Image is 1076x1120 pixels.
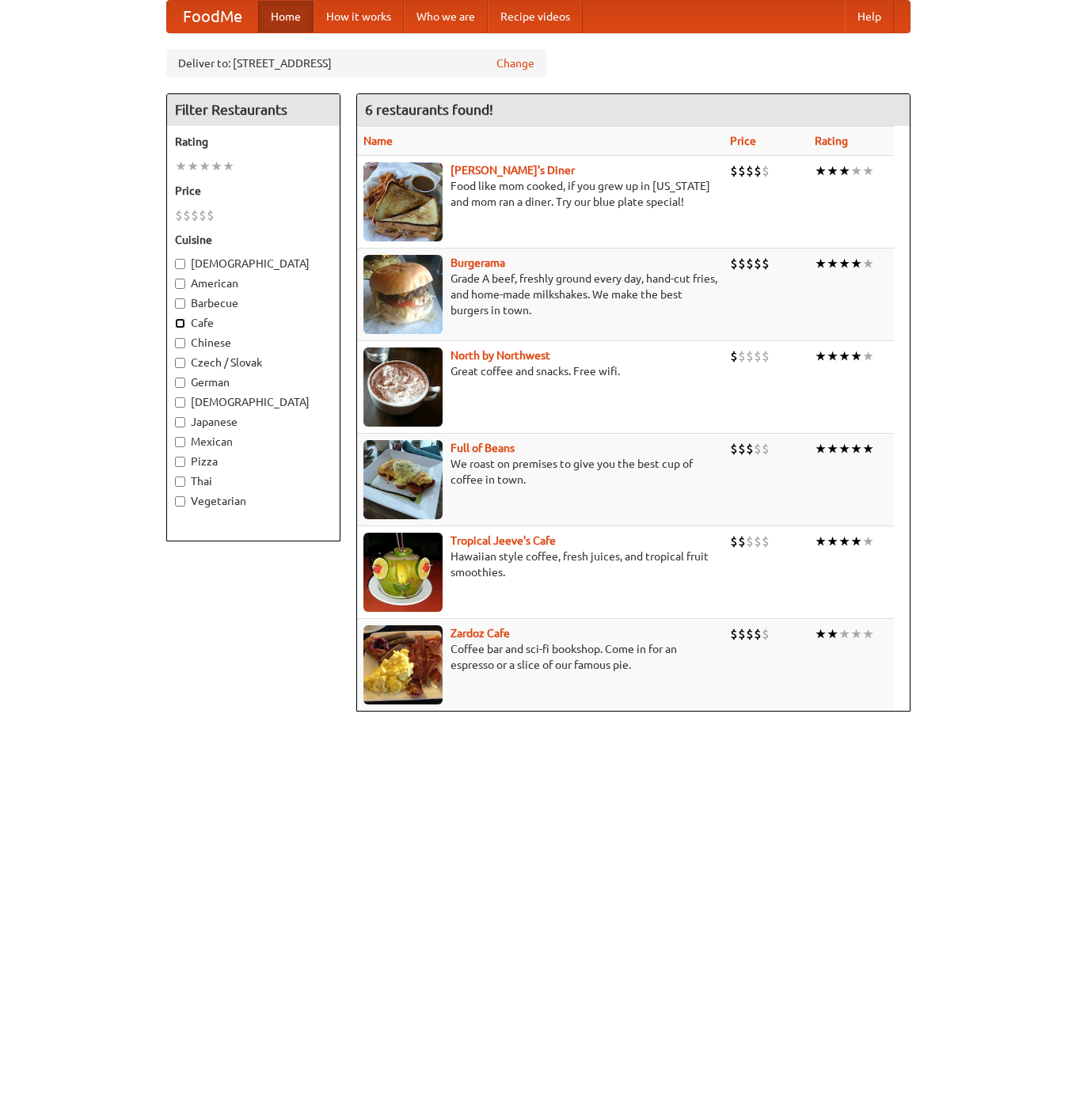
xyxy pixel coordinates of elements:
[175,414,332,430] label: Japanese
[175,338,185,348] input: Chinese
[862,440,874,457] li: ★
[815,135,848,147] a: Rating
[762,533,770,550] li: $
[363,440,443,519] img: beans.jpg
[363,178,717,210] p: Food like mom cooked, if you grew up in [US_STATE] and mom ran a diner. Try our blue plate special!
[838,533,850,550] li: ★
[175,259,185,269] input: [DEMOGRAPHIC_DATA]
[363,347,443,427] img: north.jpg
[862,347,874,365] li: ★
[815,255,827,272] li: ★
[404,1,488,32] a: Who we are
[730,625,738,643] li: $
[451,442,515,454] a: Full of Beans
[175,378,185,388] input: German
[838,440,850,457] li: ★
[175,457,185,467] input: Pizza
[175,434,332,450] label: Mexican
[363,625,443,704] img: zardoz.jpg
[175,473,332,489] label: Thai
[746,625,754,643] li: $
[762,162,770,180] li: $
[451,256,505,269] a: Burgerama
[167,1,258,32] a: FoodMe
[175,476,185,487] input: Thai
[850,162,862,180] li: ★
[183,207,191,224] li: $
[488,1,583,32] a: Recipe videos
[175,275,332,291] label: American
[730,347,738,365] li: $
[850,625,862,643] li: ★
[175,207,183,224] li: $
[838,347,850,365] li: ★
[363,162,443,241] img: sallys.jpg
[175,315,332,331] label: Cafe
[746,347,754,365] li: $
[746,255,754,272] li: $
[738,255,746,272] li: $
[363,135,393,147] a: Name
[175,397,185,408] input: [DEMOGRAPHIC_DATA]
[838,625,850,643] li: ★
[258,1,314,32] a: Home
[363,456,717,488] p: We roast on premises to give you the best cup of coffee in town.
[222,158,234,175] li: ★
[838,162,850,180] li: ★
[451,164,575,177] a: [PERSON_NAME]'s Diner
[850,440,862,457] li: ★
[167,94,340,126] h4: Filter Restaurants
[754,347,762,365] li: $
[496,55,534,71] a: Change
[730,533,738,550] li: $
[738,162,746,180] li: $
[862,533,874,550] li: ★
[175,134,332,150] h5: Rating
[862,162,874,180] li: ★
[175,437,185,447] input: Mexican
[815,440,827,457] li: ★
[207,207,215,224] li: $
[845,1,894,32] a: Help
[199,207,207,224] li: $
[730,135,756,147] a: Price
[746,533,754,550] li: $
[746,440,754,457] li: $
[175,394,332,410] label: [DEMOGRAPHIC_DATA]
[175,417,185,427] input: Japanese
[451,534,556,547] b: Tropical Jeeve's Cafe
[451,627,510,640] b: Zardoz Cafe
[363,271,717,318] p: Grade A beef, freshly ground every day, hand-cut fries, and home-made milkshakes. We make the bes...
[815,625,827,643] li: ★
[175,358,185,368] input: Czech / Slovak
[175,256,332,271] label: [DEMOGRAPHIC_DATA]
[762,255,770,272] li: $
[187,158,199,175] li: ★
[166,49,546,78] div: Deliver to: [STREET_ADDRESS]
[754,162,762,180] li: $
[175,496,185,507] input: Vegetarian
[175,298,185,309] input: Barbecue
[175,318,185,328] input: Cafe
[365,102,493,117] ng-pluralize: 6 restaurants found!
[451,349,550,362] b: North by Northwest
[754,440,762,457] li: $
[199,158,211,175] li: ★
[363,641,717,673] p: Coffee bar and sci-fi bookshop. Come in for an espresso or a slice of our famous pie.
[827,162,838,180] li: ★
[175,374,332,390] label: German
[191,207,199,224] li: $
[762,625,770,643] li: $
[175,295,332,311] label: Barbecue
[862,255,874,272] li: ★
[730,440,738,457] li: $
[754,625,762,643] li: $
[850,347,862,365] li: ★
[827,533,838,550] li: ★
[815,162,827,180] li: ★
[738,625,746,643] li: $
[175,279,185,289] input: American
[175,454,332,469] label: Pizza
